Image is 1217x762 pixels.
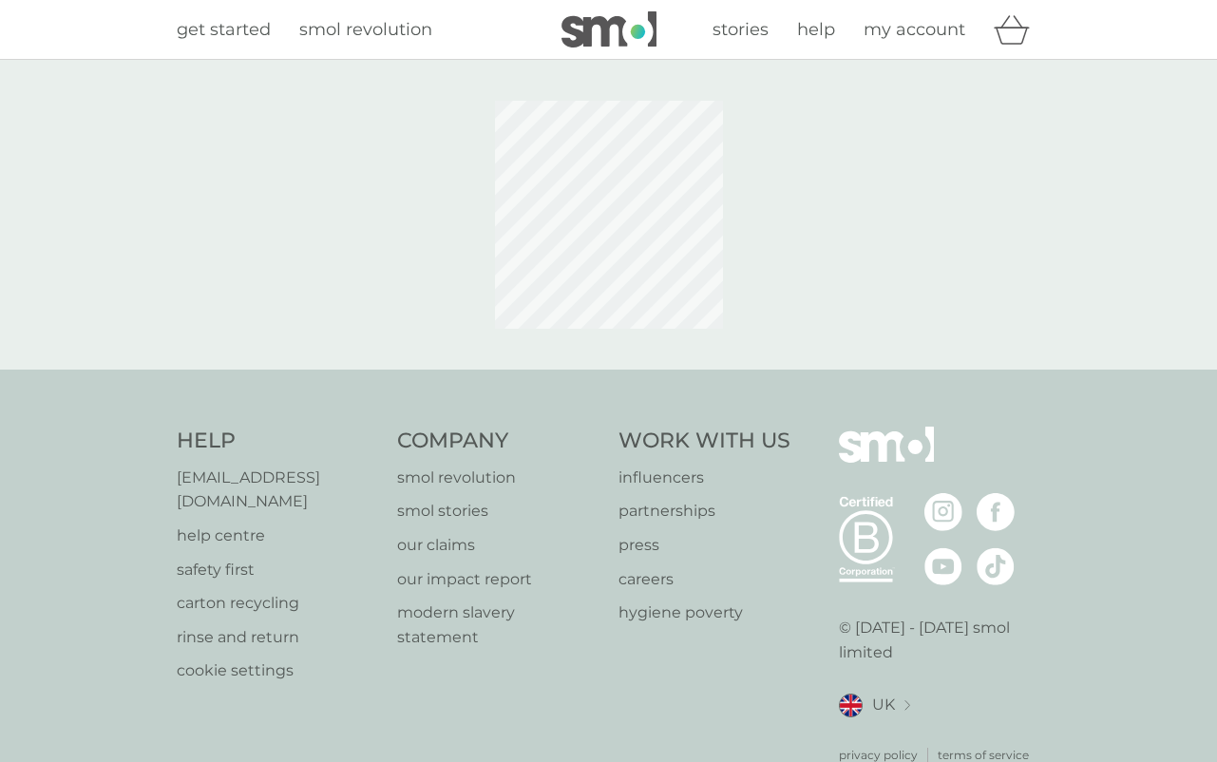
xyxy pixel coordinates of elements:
a: press [618,533,790,558]
img: UK flag [839,694,863,717]
span: help [797,19,835,40]
a: smol revolution [397,466,599,490]
a: careers [618,567,790,592]
span: get started [177,19,271,40]
h4: Company [397,427,599,456]
span: smol revolution [299,19,432,40]
h4: Work With Us [618,427,790,456]
a: cookie settings [177,658,379,683]
img: visit the smol Instagram page [924,493,962,531]
a: carton recycling [177,591,379,616]
a: help centre [177,524,379,548]
span: UK [872,693,895,717]
a: our impact report [397,567,599,592]
a: my account [864,16,965,44]
a: stories [713,16,769,44]
h4: Help [177,427,379,456]
img: smol [839,427,934,491]
a: partnerships [618,499,790,524]
a: safety first [177,558,379,582]
a: influencers [618,466,790,490]
span: my account [864,19,965,40]
a: smol stories [397,499,599,524]
img: select a new location [904,700,910,711]
a: modern slavery statement [397,600,599,649]
span: stories [713,19,769,40]
a: help [797,16,835,44]
img: visit the smol Youtube page [924,547,962,585]
a: smol revolution [299,16,432,44]
p: © [DATE] - [DATE] smol limited [839,616,1041,664]
img: visit the smol Facebook page [977,493,1015,531]
a: hygiene poverty [618,600,790,625]
a: rinse and return [177,625,379,650]
div: basket [994,10,1041,48]
a: get started [177,16,271,44]
a: [EMAIL_ADDRESS][DOMAIN_NAME] [177,466,379,514]
a: our claims [397,533,599,558]
img: smol [561,11,656,48]
img: visit the smol Tiktok page [977,547,1015,585]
